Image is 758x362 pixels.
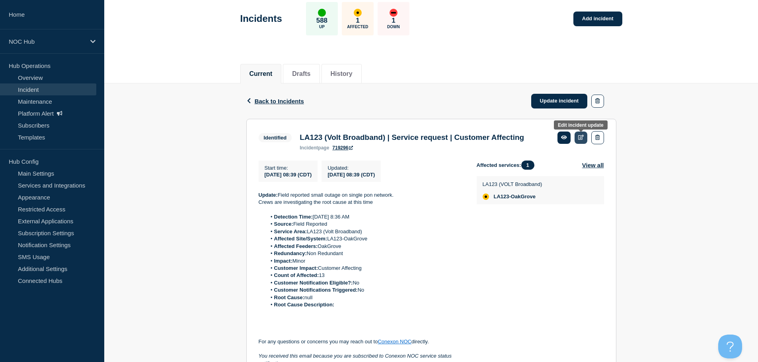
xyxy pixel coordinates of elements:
p: Affected [347,25,368,29]
p: Down [387,25,400,29]
p: LA123 (VOLT Broadband) [483,181,542,187]
strong: Impact: [274,258,292,264]
button: Current [249,70,273,77]
li: Field Reported [266,221,464,228]
li: Customer Affecting [266,265,464,272]
strong: Customer Notification Eligible?: [274,280,353,286]
div: up [318,9,326,17]
p: 588 [316,17,327,25]
span: incident [300,145,318,151]
span: 1 [521,161,534,170]
a: Conexon NOC [378,339,411,345]
p: For any questions or concerns you may reach out to directly. [259,338,464,345]
strong: Customer Impact: [274,265,318,271]
iframe: Help Scout Beacon - Open [718,335,742,358]
p: NOC Hub [9,38,85,45]
button: Back to Incidents [246,98,304,105]
h3: LA123 (Volt Broadband) | Service request | Customer Affecting [300,133,524,142]
strong: Count of Affected: [274,272,319,278]
strong: Affected Site/System: [274,236,327,242]
span: LA123-OakGrove [494,194,536,200]
a: Add incident [573,12,622,26]
a: Update incident [531,94,588,108]
h1: Incidents [240,13,282,24]
strong: Redundancy: [274,250,307,256]
button: Drafts [292,70,310,77]
li: LA123-OakGrove [266,235,464,242]
span: [DATE] 08:39 (CDT) [265,172,312,178]
div: [DATE] 08:39 (CDT) [327,171,375,178]
span: Affected services: [477,161,538,170]
li: No [266,279,464,287]
li: OakGrove [266,243,464,250]
p: Up [319,25,325,29]
div: down [390,9,398,17]
p: Start time : [265,165,312,171]
button: View all [582,161,604,170]
strong: Affected Feeders: [274,243,318,249]
p: Updated : [327,165,375,171]
p: 1 [356,17,359,25]
strong: Detection Time: [274,214,313,220]
li: Minor [266,257,464,265]
strong: Customer Notifications Triggered: [274,287,358,293]
li: No [266,287,464,294]
strong: Service Area: [274,228,307,234]
a: 719296 [332,145,353,151]
span: Identified [259,133,292,142]
div: affected [483,194,489,200]
li: LA123 (Volt Broadband) [266,228,464,235]
li: null [266,294,464,301]
p: Crews are investigating the root cause at this time [259,199,464,206]
p: 1 [392,17,395,25]
strong: Update: [259,192,278,198]
button: History [331,70,353,77]
strong: Root Cause Description: [274,302,335,308]
li: 13 [266,272,464,279]
strong: Source: [274,221,293,227]
span: Back to Incidents [255,98,304,105]
li: Non Redundant [266,250,464,257]
p: page [300,145,329,151]
p: Field reported small outage on single pon network. [259,192,464,199]
div: Edit incident update [558,122,604,128]
div: affected [354,9,362,17]
strong: Root Cause: [274,294,305,300]
li: [DATE] 8:36 AM [266,213,464,221]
